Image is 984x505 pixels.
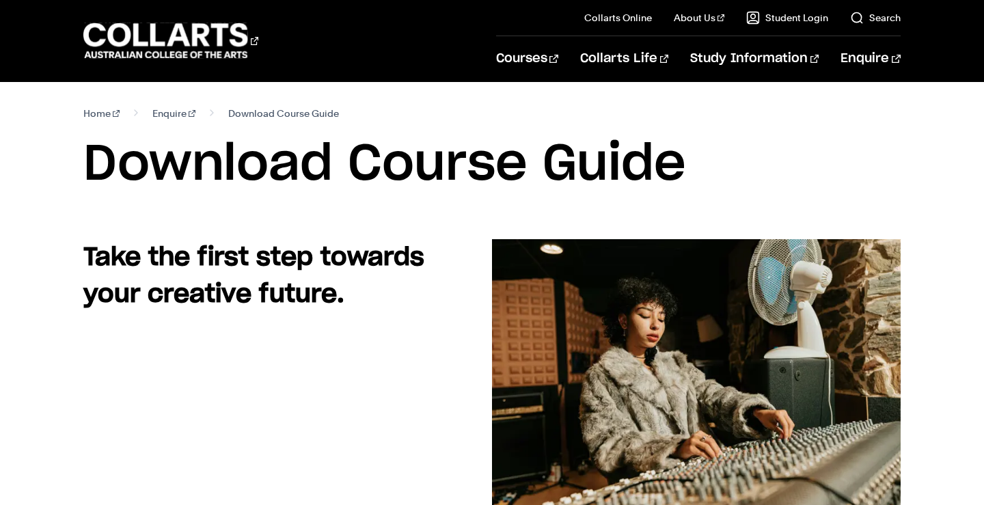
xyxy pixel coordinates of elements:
strong: Take the first step towards your creative future. [83,245,424,307]
a: Enquire [840,36,900,81]
a: Courses [496,36,558,81]
a: Student Login [746,11,828,25]
a: About Us [674,11,724,25]
a: Search [850,11,901,25]
a: Collarts Life [580,36,668,81]
a: Collarts Online [584,11,652,25]
a: Study Information [690,36,819,81]
span: Download Course Guide [228,104,339,123]
h1: Download Course Guide [83,134,900,195]
a: Home [83,104,120,123]
div: Go to homepage [83,21,258,60]
a: Enquire [152,104,195,123]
